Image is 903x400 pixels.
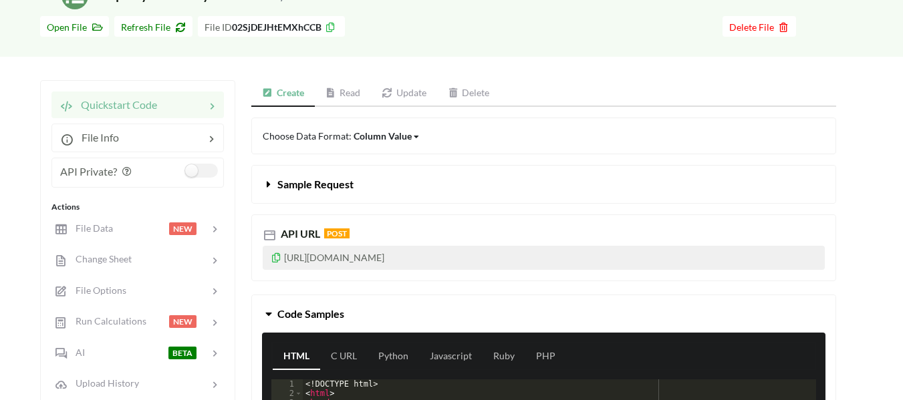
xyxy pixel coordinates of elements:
a: Delete [437,80,501,107]
span: Refresh File [121,21,186,33]
span: File ID [205,21,232,33]
a: Create [251,80,315,107]
div: 1 [271,379,303,389]
a: Javascript [419,343,483,370]
span: Change Sheet [68,253,132,264]
span: API Private? [60,165,117,178]
button: Code Samples [252,295,835,333]
a: Update [371,80,437,107]
span: Sample Request [277,178,354,190]
a: Python [368,343,419,370]
span: File Info [74,131,119,144]
span: File Options [68,284,126,296]
button: Refresh File [114,16,192,37]
div: Actions [51,201,224,213]
span: Code Samples [277,307,344,320]
button: Sample Request [252,166,835,203]
a: HTML [273,343,320,370]
a: Ruby [483,343,525,370]
span: Open File [47,21,102,33]
span: File Data [68,222,113,234]
span: BETA [168,347,197,359]
p: [URL][DOMAIN_NAME] [263,246,825,270]
span: Delete File [729,21,789,33]
span: NEW [169,222,197,235]
div: Column Value [354,129,412,143]
div: 2 [271,389,303,398]
a: Read [315,80,372,107]
span: POST [324,228,350,238]
button: Delete File [723,16,796,37]
span: API URL [278,227,320,240]
span: Quickstart Code [73,98,157,111]
span: Upload History [68,377,139,389]
a: PHP [525,343,566,370]
span: NEW [169,315,197,328]
button: Open File [40,16,109,37]
span: AI [68,347,85,358]
b: 02SjDEJHtEMXhCCB [232,21,321,33]
a: C URL [320,343,368,370]
span: Choose Data Format: [263,130,420,142]
span: Run Calculations [68,315,146,327]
